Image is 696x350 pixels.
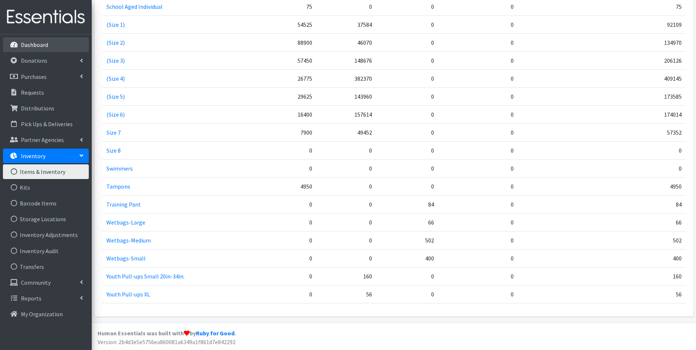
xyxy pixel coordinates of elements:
td: 173585 [620,87,686,105]
td: 4950 [243,177,317,195]
td: 66 [376,213,439,231]
td: 29625 [243,87,317,105]
td: 0 [376,33,439,51]
td: 502 [620,231,686,249]
a: Tampons [106,183,130,190]
p: Inventory [21,152,45,160]
a: Youth Pull-ups XL [106,291,150,298]
a: (Size 3) [106,57,125,64]
td: 0 [317,177,376,195]
td: 400 [376,249,439,267]
td: 57450 [243,51,317,69]
td: 0 [317,213,376,231]
a: Reports [3,291,89,306]
a: (Size 4) [106,75,125,82]
p: Donations [21,57,47,64]
p: Purchases [21,73,47,80]
a: Swimmers [106,165,133,172]
p: Pick Ups & Deliveries [21,120,73,128]
td: 0 [438,159,518,177]
a: Dashboard [3,37,89,52]
td: 160 [620,267,686,285]
td: 0 [243,249,317,267]
a: Wetbags-Medium [106,237,151,244]
td: 0 [438,51,518,69]
a: (Size 5) [106,93,125,100]
td: 0 [376,69,439,87]
td: 0 [376,123,439,141]
td: 0 [376,51,439,69]
p: Distributions [21,105,54,112]
td: 0 [243,159,317,177]
td: 88900 [243,33,317,51]
td: 84 [376,195,439,213]
td: 0 [438,123,518,141]
td: 160 [317,267,376,285]
p: Reports [21,295,41,302]
td: 49452 [317,123,376,141]
td: 0 [620,159,686,177]
a: Inventory Adjustments [3,227,89,242]
a: Distributions [3,101,89,116]
td: 148676 [317,51,376,69]
td: 0 [438,231,518,249]
td: 174014 [620,105,686,123]
td: 0 [376,105,439,123]
td: 0 [376,141,439,159]
a: Donations [3,53,89,68]
td: 0 [438,87,518,105]
td: 502 [376,231,439,249]
a: Purchases [3,69,89,84]
td: 0 [438,177,518,195]
td: 134970 [620,33,686,51]
td: 0 [620,141,686,159]
td: 56 [620,285,686,303]
td: 0 [438,141,518,159]
a: Wetbags-Small [106,255,146,262]
span: Version: 2b4d3e5e5756ea860081a6349a1f861d7e842292 [98,338,236,346]
td: 0 [376,285,439,303]
td: 7900 [243,123,317,141]
a: Pick Ups & Deliveries [3,117,89,131]
a: Barcode Items [3,196,89,211]
a: Size 8 [106,147,121,154]
td: 0 [243,285,317,303]
strong: Human Essentials was built with by . [98,329,236,337]
a: Storage Locations [3,212,89,226]
p: Partner Agencies [21,136,64,143]
a: Inventory Audit [3,244,89,258]
a: Training Pant [106,201,141,208]
td: 0 [317,231,376,249]
td: 26775 [243,69,317,87]
td: 0 [376,267,439,285]
td: 37584 [317,15,376,33]
a: My Organization [3,307,89,321]
td: 0 [438,69,518,87]
p: Requests [21,89,44,96]
a: (Size 1) [106,21,125,28]
td: 382370 [317,69,376,87]
a: Kits [3,180,89,195]
a: Partner Agencies [3,132,89,147]
td: 0 [243,213,317,231]
a: Community [3,275,89,290]
td: 0 [317,141,376,159]
td: 0 [317,195,376,213]
td: 0 [438,105,518,123]
td: 66 [620,213,686,231]
td: 0 [438,33,518,51]
td: 206126 [620,51,686,69]
td: 0 [438,249,518,267]
a: Items & Inventory [3,164,89,179]
a: Transfers [3,259,89,274]
a: (Size 6) [106,111,125,118]
td: 0 [243,267,317,285]
td: 409145 [620,69,686,87]
td: 0 [438,195,518,213]
td: 54525 [243,15,317,33]
td: 4950 [620,177,686,195]
a: Requests [3,85,89,100]
td: 0 [243,231,317,249]
td: 56 [317,285,376,303]
td: 0 [376,159,439,177]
